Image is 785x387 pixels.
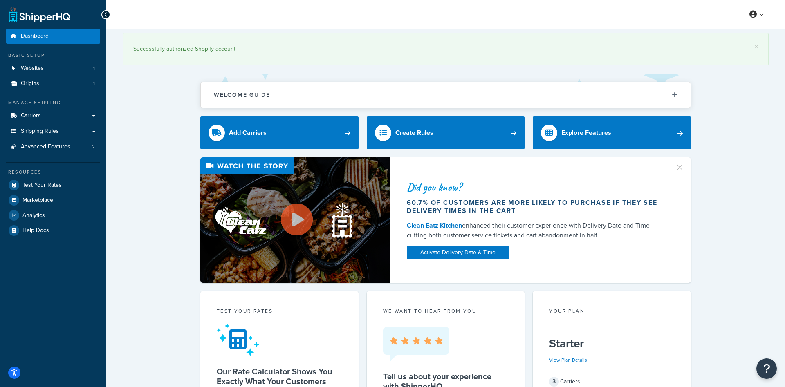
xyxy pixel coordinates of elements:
span: Analytics [22,212,45,219]
span: 1 [93,65,95,72]
div: Did you know? [407,181,665,193]
h5: Starter [549,337,675,350]
a: Carriers [6,108,100,123]
li: Advanced Features [6,139,100,154]
a: Advanced Features2 [6,139,100,154]
a: Marketplace [6,193,100,208]
div: Basic Setup [6,52,100,59]
div: Create Rules [395,127,433,139]
span: How would you rate your experience using ShipperHQ? [38,10,126,29]
a: Clean Eatz Kitchen [407,221,462,230]
li: Websites [6,61,100,76]
span: Advanced Features [21,143,70,150]
div: 60.7% of customers are more likely to purchase if they see delivery times in the cart [407,199,665,215]
a: × [755,43,758,50]
a: Test Your Rates [6,178,100,192]
a: Add Carriers [200,116,359,149]
li: Origins [6,76,100,91]
div: enhanced their customer experience with Delivery Date and Time — cutting both customer service ti... [407,221,665,240]
a: Help Docs [6,223,100,238]
button: Welcome Guide [201,82,691,108]
a: Origins1 [6,76,100,91]
div: Add Carriers [229,127,267,139]
a: Happy [109,36,141,50]
div: Test your rates [217,307,342,317]
span: Shipping Rules [21,128,59,135]
a: View Plan Details [549,356,587,364]
a: Explore Features [533,116,691,149]
div: Manage Shipping [6,99,100,106]
a: Activate Delivery Date & Time [407,246,509,259]
a: Create Rules [367,116,525,149]
img: Video thumbnail [200,157,390,283]
a: Neutral [64,36,99,50]
div: Explore Features [561,127,611,139]
h2: Welcome Guide [214,92,270,98]
a: Analytics [6,208,100,223]
div: Resources [6,169,100,176]
span: Help Docs [22,227,49,234]
span: 2 [92,143,95,150]
span: 3 [549,377,559,387]
a: Shipping Rules [6,124,100,139]
span: Dashboard [21,33,49,40]
span: Marketplace [22,197,53,204]
div: Successfully authorized Shopify account [133,43,758,55]
span: Carriers [21,112,41,119]
span: Origins [21,80,39,87]
div: Your Plan [549,307,675,317]
a: Unhappy [16,36,54,50]
span: 1 [93,80,95,87]
span: Websites [21,65,44,72]
a: Websites1 [6,61,100,76]
span: Test Your Rates [22,182,62,189]
a: Dashboard [6,29,100,44]
p: we want to hear from you [383,307,509,315]
button: Open Resource Center [756,358,777,379]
